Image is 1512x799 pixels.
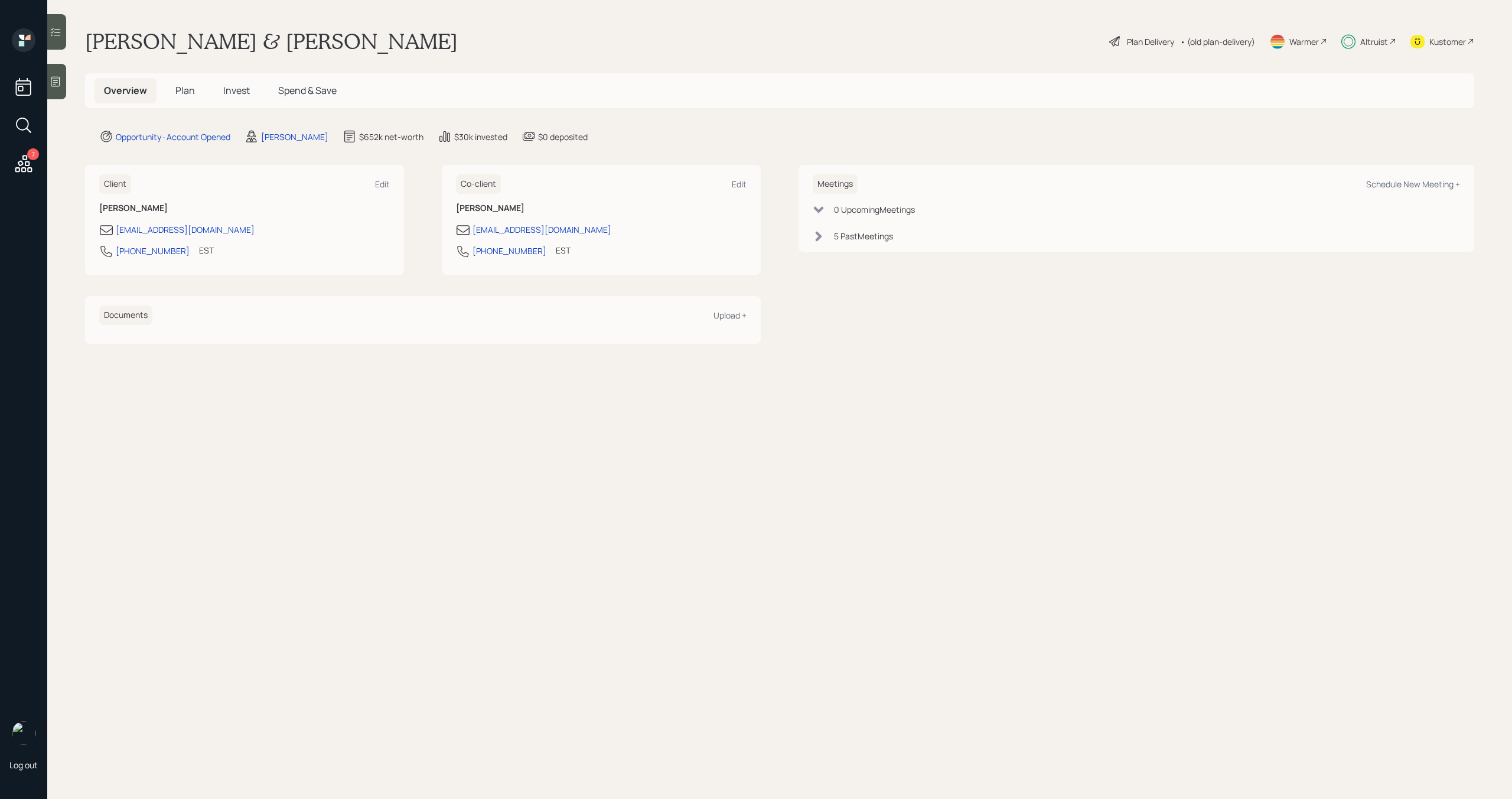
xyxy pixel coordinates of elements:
h6: [PERSON_NAME] [456,203,747,213]
div: [PERSON_NAME] [261,131,328,143]
div: [PHONE_NUMBER] [116,245,190,257]
div: 5 Past Meeting s [834,230,893,242]
div: EST [199,244,214,256]
div: Upload + [713,310,747,321]
div: $30k invested [454,131,507,143]
span: Spend & Save [278,84,337,97]
div: [EMAIL_ADDRESS][DOMAIN_NAME] [472,223,611,236]
span: Plan [175,84,195,97]
div: Altruist [1360,35,1388,48]
h6: Co-client [456,174,501,194]
div: Schedule New Meeting + [1366,178,1460,190]
h6: Meetings [813,174,858,194]
div: [PHONE_NUMBER] [472,245,546,257]
div: EST [556,244,571,256]
div: • (old plan-delivery) [1180,35,1255,48]
div: 7 [27,148,39,160]
h6: Client [99,174,131,194]
div: 0 Upcoming Meeting s [834,203,915,216]
div: Edit [375,178,390,190]
h1: [PERSON_NAME] & [PERSON_NAME] [85,28,458,54]
span: Overview [104,84,147,97]
div: $0 deposited [538,131,588,143]
h6: [PERSON_NAME] [99,203,390,213]
div: Warmer [1289,35,1319,48]
div: Log out [9,759,38,771]
img: michael-russo-headshot.png [12,722,35,745]
div: Plan Delivery [1127,35,1174,48]
h6: Documents [99,306,152,325]
div: Kustomer [1429,35,1466,48]
div: $652k net-worth [359,131,423,143]
div: Edit [732,178,747,190]
span: Invest [223,84,250,97]
div: [EMAIL_ADDRESS][DOMAIN_NAME] [116,223,255,236]
div: Opportunity · Account Opened [116,131,230,143]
